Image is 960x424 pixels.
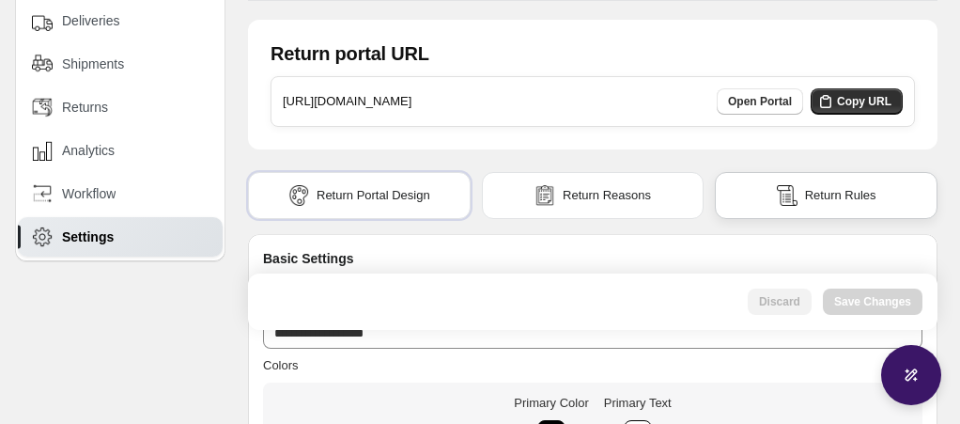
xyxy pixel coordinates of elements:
img: reasons icon [534,185,555,206]
button: Copy URL [811,88,903,115]
img: rules icon [777,185,797,206]
span: Copy URL [837,94,891,109]
span: Return Reasons [563,186,651,205]
h1: Return portal URL [271,42,429,65]
span: Returns [62,98,108,117]
span: Return Rules [805,186,876,205]
span: Settings [62,228,114,246]
span: Return Portal Design [317,186,430,205]
h3: [URL][DOMAIN_NAME] [283,92,411,111]
img: portal icon [288,185,309,206]
span: Analytics [62,141,115,160]
h3: Colors [263,356,922,375]
span: Open Portal [728,94,792,109]
span: Primary Text [604,396,672,410]
span: Primary Color [514,396,588,410]
span: Shipments [62,55,124,73]
a: Open Portal [717,88,803,115]
div: Basic Settings [263,249,922,277]
span: Deliveries [62,11,119,30]
span: Workflow [62,184,116,203]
